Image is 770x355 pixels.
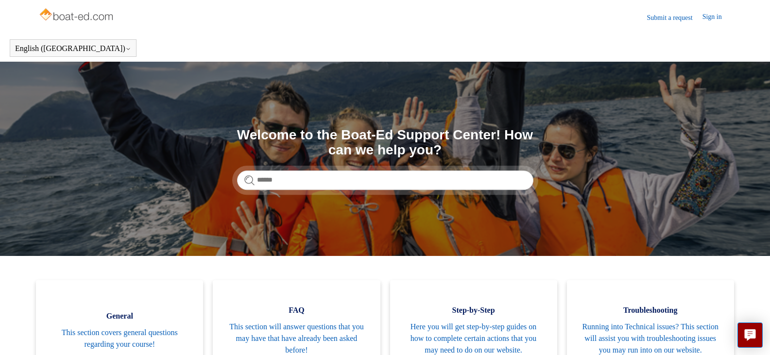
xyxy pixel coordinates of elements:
span: This section covers general questions regarding your course! [51,327,188,350]
a: Submit a request [647,13,702,23]
span: FAQ [227,304,365,316]
span: Step-by-Step [405,304,543,316]
button: Live chat [737,322,763,348]
h1: Welcome to the Boat-Ed Support Center! How can we help you? [237,128,533,158]
span: Troubleshooting [582,304,719,316]
span: General [51,310,188,322]
img: Boat-Ed Help Center home page [38,6,116,25]
button: English ([GEOGRAPHIC_DATA]) [15,44,131,53]
input: Search [237,170,533,190]
a: Sign in [702,12,732,23]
